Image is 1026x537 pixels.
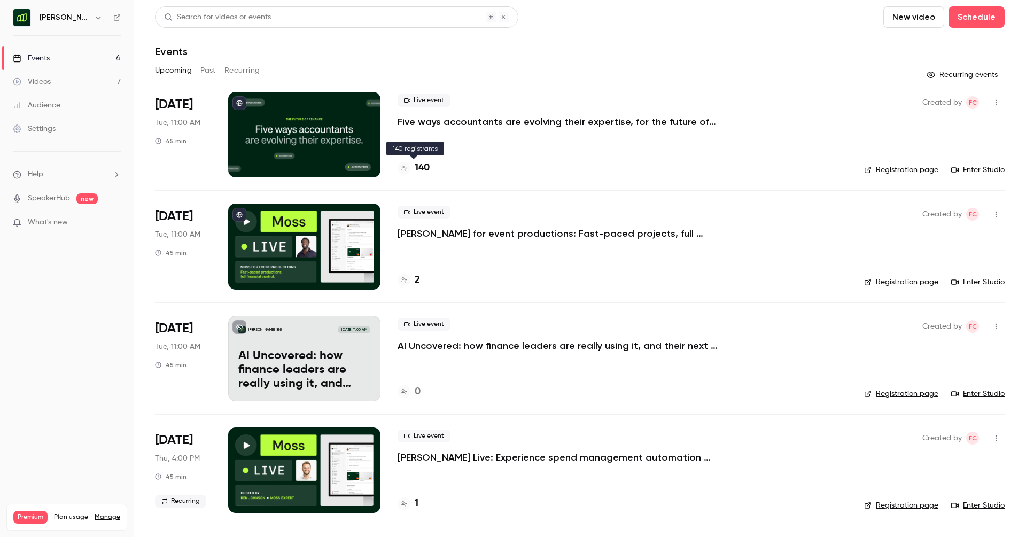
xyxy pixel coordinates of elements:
button: Past [200,62,216,79]
a: Manage [95,513,120,522]
span: Live event [398,94,450,107]
span: [DATE] [155,320,193,337]
span: Live event [398,430,450,442]
div: Events [13,53,50,64]
span: Tue, 11:00 AM [155,229,200,240]
span: Thu, 4:00 PM [155,453,200,464]
span: Created by [922,96,962,109]
button: Recurring [224,62,260,79]
h4: 2 [415,273,420,287]
span: Live event [398,206,450,219]
span: Created by [922,432,962,445]
div: Settings [13,123,56,134]
a: Registration page [864,165,938,175]
span: new [76,193,98,204]
span: [DATE] 11:00 AM [338,326,370,333]
span: Premium [13,511,48,524]
div: 45 min [155,248,186,257]
h6: [PERSON_NAME] (EN) [40,12,90,23]
a: Registration page [864,388,938,399]
a: SpeakerHub [28,193,70,204]
h4: 1 [415,496,418,511]
span: [DATE] [155,432,193,449]
div: 45 min [155,137,186,145]
div: Oct 14 Tue, 11:00 AM (Europe/Berlin) [155,92,211,177]
span: Help [28,169,43,180]
button: Upcoming [155,62,192,79]
div: 45 min [155,361,186,369]
div: Oct 28 Tue, 11:00 AM (Europe/Berlin) [155,204,211,289]
div: Nov 4 Tue, 11:00 AM (Europe/Berlin) [155,316,211,401]
a: 0 [398,385,421,399]
h1: Events [155,45,188,58]
a: 2 [398,273,420,287]
span: Felicity Cator [966,96,979,109]
button: New video [883,6,944,28]
a: [PERSON_NAME] for event productions: Fast-paced projects, full financial control [398,227,718,240]
a: AI Uncovered: how finance leaders are really using it, and their next big bets [398,339,718,352]
h4: 140 [415,161,430,175]
span: Tue, 11:00 AM [155,118,200,128]
span: Created by [922,208,962,221]
div: 45 min [155,472,186,481]
span: FC [969,432,977,445]
h4: 0 [415,385,421,399]
div: Audience [13,100,60,111]
p: AI Uncovered: how finance leaders are really using it, and their next big bets [238,349,370,391]
a: [PERSON_NAME] Live: Experience spend management automation with [PERSON_NAME] [398,451,718,464]
iframe: Noticeable Trigger [108,218,121,228]
p: [PERSON_NAME] (EN) [248,327,282,332]
span: Plan usage [54,513,88,522]
span: FC [969,96,977,109]
a: Registration page [864,500,938,511]
span: What's new [28,217,68,228]
button: Schedule [949,6,1005,28]
a: 1 [398,496,418,511]
button: Recurring events [922,66,1005,83]
div: Search for videos or events [164,12,271,23]
a: AI Uncovered: how finance leaders are really using it, and their next big bets[PERSON_NAME] (EN)[... [228,316,380,401]
div: Videos [13,76,51,87]
span: FC [969,320,977,333]
a: 140 [398,161,430,175]
a: Enter Studio [951,500,1005,511]
span: Felicity Cator [966,432,979,445]
span: Felicity Cator [966,320,979,333]
span: Created by [922,320,962,333]
span: Felicity Cator [966,208,979,221]
a: Five ways accountants are evolving their expertise, for the future of finance [398,115,718,128]
a: Enter Studio [951,388,1005,399]
div: Nov 6 Thu, 3:00 PM (Europe/London) [155,427,211,513]
span: FC [969,208,977,221]
img: Moss (EN) [13,9,30,26]
a: Enter Studio [951,165,1005,175]
span: Recurring [155,495,206,508]
span: [DATE] [155,96,193,113]
span: Tue, 11:00 AM [155,341,200,352]
a: Enter Studio [951,277,1005,287]
span: [DATE] [155,208,193,225]
li: help-dropdown-opener [13,169,121,180]
span: Live event [398,318,450,331]
a: Registration page [864,277,938,287]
